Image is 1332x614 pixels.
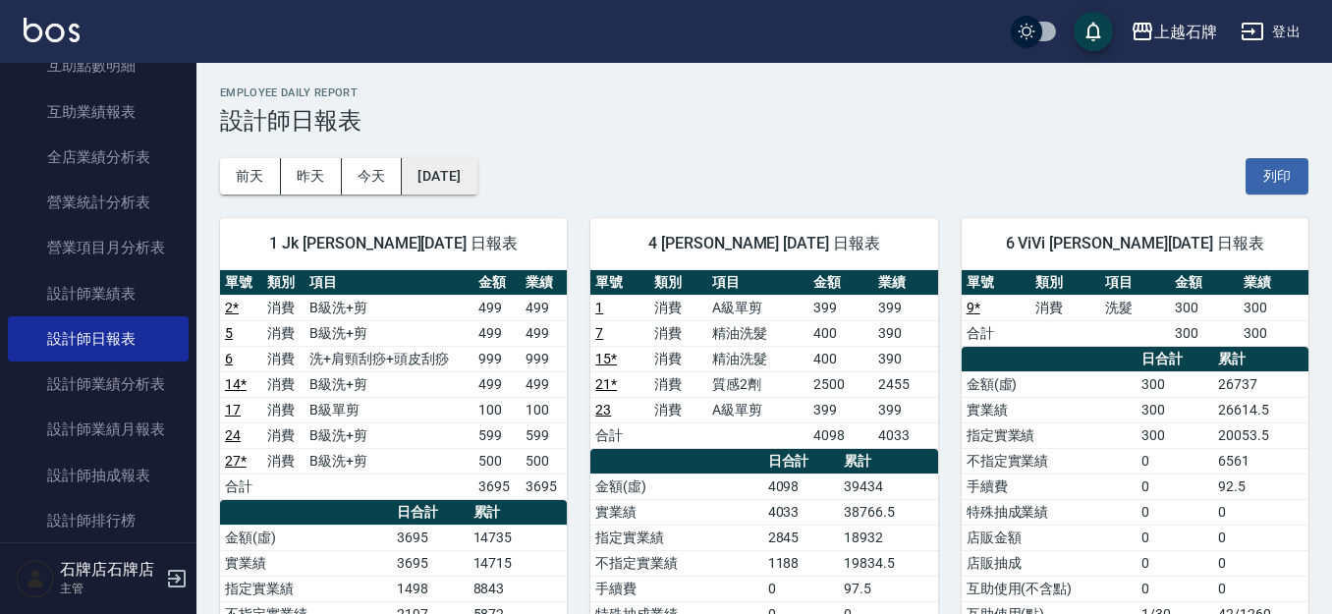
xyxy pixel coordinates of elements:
[808,270,873,296] th: 金額
[8,225,189,270] a: 營業項目月分析表
[521,346,568,371] td: 999
[1100,295,1170,320] td: 洗髮
[707,320,808,346] td: 精油洗髮
[262,371,305,397] td: 消費
[8,316,189,362] a: 設計師日報表
[873,422,938,448] td: 4033
[962,448,1137,474] td: 不指定實業績
[1100,270,1170,296] th: 項目
[220,550,392,576] td: 實業績
[220,86,1308,99] h2: Employee Daily Report
[839,449,938,474] th: 累計
[1170,270,1240,296] th: 金額
[220,270,262,296] th: 單號
[220,158,281,195] button: 前天
[649,371,707,397] td: 消費
[590,576,762,601] td: 手續費
[342,158,403,195] button: 今天
[392,576,468,601] td: 1498
[8,89,189,135] a: 互助業績報表
[839,576,938,601] td: 97.5
[8,271,189,316] a: 設計師業績表
[521,474,568,499] td: 3695
[262,397,305,422] td: 消費
[469,525,568,550] td: 14735
[962,422,1137,448] td: 指定實業績
[649,397,707,422] td: 消費
[1170,295,1240,320] td: 300
[962,550,1137,576] td: 店販抽成
[590,270,937,449] table: a dense table
[60,560,160,580] h5: 石牌店石牌店
[873,371,938,397] td: 2455
[763,576,839,601] td: 0
[649,320,707,346] td: 消費
[60,580,160,597] p: 主管
[873,270,938,296] th: 業績
[649,346,707,371] td: 消費
[707,270,808,296] th: 項目
[1239,320,1308,346] td: 300
[962,320,1031,346] td: 合計
[1030,295,1100,320] td: 消費
[614,234,914,253] span: 4 [PERSON_NAME] [DATE] 日報表
[962,270,1031,296] th: 單號
[595,402,611,418] a: 23
[1137,422,1214,448] td: 300
[1137,347,1214,372] th: 日合計
[1213,347,1308,372] th: 累計
[281,158,342,195] button: 昨天
[305,295,473,320] td: B級洗+剪
[8,43,189,88] a: 互助點數明細
[763,550,839,576] td: 1188
[707,295,808,320] td: A級單剪
[1137,499,1214,525] td: 0
[1213,371,1308,397] td: 26737
[473,371,521,397] td: 499
[1170,320,1240,346] td: 300
[763,474,839,499] td: 4098
[473,474,521,499] td: 3695
[225,427,241,443] a: 24
[808,371,873,397] td: 2500
[16,559,55,598] img: Person
[590,270,648,296] th: 單號
[8,453,189,498] a: 設計師抽成報表
[873,346,938,371] td: 390
[707,371,808,397] td: 質感2劑
[1137,371,1214,397] td: 300
[521,422,568,448] td: 599
[1030,270,1100,296] th: 類別
[1213,448,1308,474] td: 6561
[8,135,189,180] a: 全店業績分析表
[962,499,1137,525] td: 特殊抽成業績
[873,397,938,422] td: 399
[873,320,938,346] td: 390
[305,448,473,474] td: B級洗+剪
[225,351,233,366] a: 6
[220,474,262,499] td: 合計
[521,295,568,320] td: 499
[473,397,521,422] td: 100
[305,397,473,422] td: B級單剪
[1213,576,1308,601] td: 0
[839,550,938,576] td: 19834.5
[262,295,305,320] td: 消費
[8,180,189,225] a: 營業統計分析表
[220,107,1308,135] h3: 設計師日報表
[225,325,233,341] a: 5
[521,397,568,422] td: 100
[473,320,521,346] td: 499
[962,397,1137,422] td: 實業績
[8,498,189,543] a: 設計師排行榜
[873,295,938,320] td: 399
[590,525,762,550] td: 指定實業績
[521,270,568,296] th: 業績
[473,295,521,320] td: 499
[473,448,521,474] td: 500
[649,270,707,296] th: 類別
[521,371,568,397] td: 499
[469,500,568,526] th: 累計
[808,397,873,422] td: 399
[590,499,762,525] td: 實業績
